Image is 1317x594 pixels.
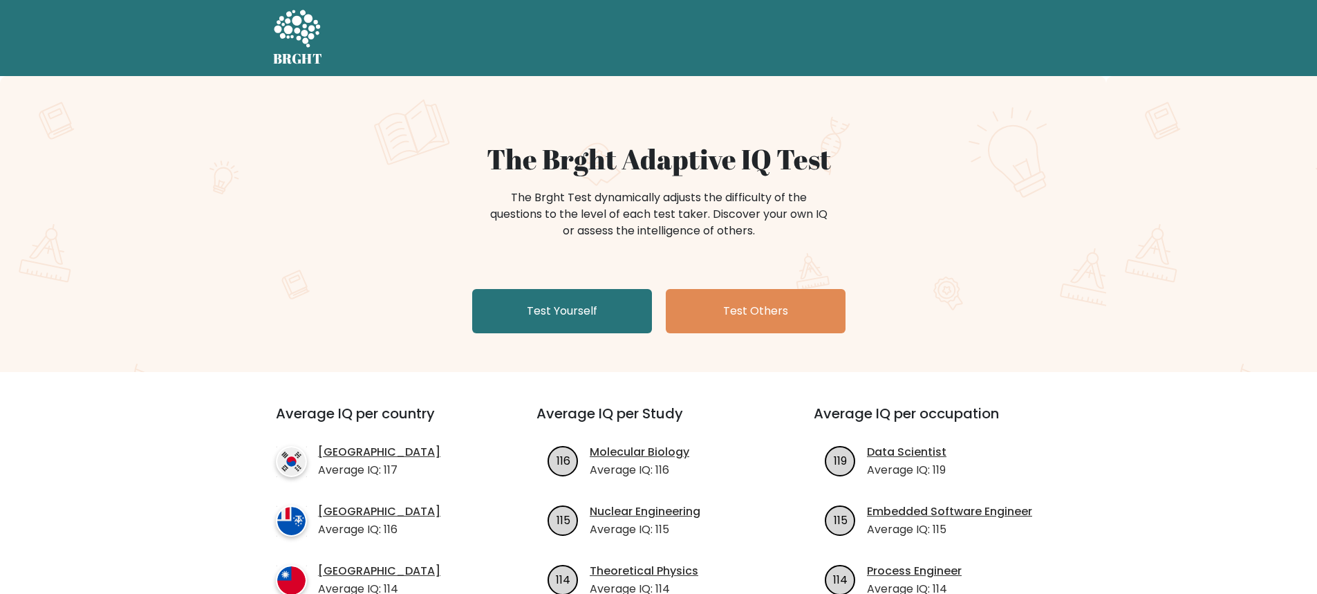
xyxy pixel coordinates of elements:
p: Average IQ: 117 [318,462,440,479]
a: BRGHT [273,6,323,71]
text: 114 [833,571,848,587]
h3: Average IQ per Study [536,405,781,438]
a: [GEOGRAPHIC_DATA] [318,563,440,579]
img: country [276,446,307,477]
text: 119 [834,452,847,468]
a: Data Scientist [867,444,946,461]
a: Theoretical Physics [590,563,698,579]
a: Embedded Software Engineer [867,503,1032,520]
h5: BRGHT [273,50,323,67]
p: Average IQ: 116 [590,462,689,479]
a: Test Yourself [472,289,652,333]
a: Test Others [666,289,846,333]
p: Average IQ: 119 [867,462,946,479]
a: Process Engineer [867,563,962,579]
div: The Brght Test dynamically adjusts the difficulty of the questions to the level of each test take... [486,189,832,239]
h3: Average IQ per occupation [814,405,1058,438]
h3: Average IQ per country [276,405,487,438]
img: country [276,505,307,537]
a: Nuclear Engineering [590,503,700,520]
text: 114 [556,571,570,587]
a: Molecular Biology [590,444,689,461]
a: [GEOGRAPHIC_DATA] [318,503,440,520]
p: Average IQ: 116 [318,521,440,538]
p: Average IQ: 115 [590,521,700,538]
p: Average IQ: 115 [867,521,1032,538]
a: [GEOGRAPHIC_DATA] [318,444,440,461]
text: 115 [557,512,570,528]
h1: The Brght Adaptive IQ Test [321,142,996,176]
text: 115 [834,512,848,528]
text: 116 [557,452,570,468]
